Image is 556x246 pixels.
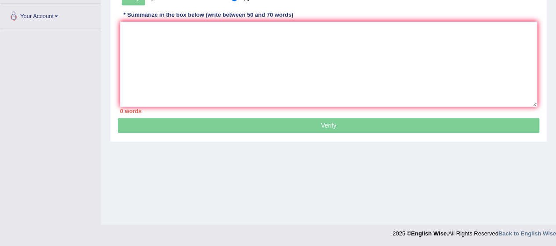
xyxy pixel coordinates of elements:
[498,230,556,237] a: Back to English Wise
[120,107,537,115] div: 0 words
[411,230,448,237] strong: English Wise.
[120,11,297,19] div: * Summarize in the box below (write between 50 and 70 words)
[0,4,101,26] a: Your Account
[392,225,556,238] div: 2025 © All Rights Reserved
